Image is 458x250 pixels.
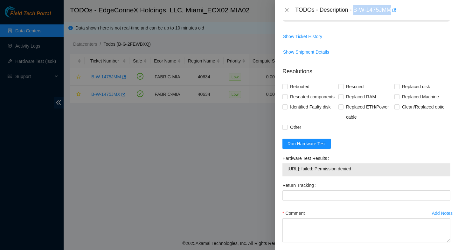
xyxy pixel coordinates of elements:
[399,82,433,92] span: Replaced disk
[282,62,450,76] p: Resolutions
[343,92,378,102] span: Replaced RAM
[288,92,337,102] span: Reseated components
[282,7,291,13] button: Close
[432,208,453,218] button: Add Notes
[288,165,445,172] span: [URL]: failed: Permission denied
[282,180,318,190] label: Return Tracking
[284,8,289,13] span: close
[288,122,304,132] span: Other
[282,208,309,218] label: Comment
[282,139,331,149] button: Run Hardware Test
[295,5,450,15] div: TODOs - Description - B-W-1475JMM
[399,92,441,102] span: Replaced Machine
[432,211,453,215] div: Add Notes
[288,82,312,92] span: Rebooted
[343,102,394,122] span: Replaced ETH/Power cable
[288,102,333,112] span: Identified Faulty disk
[283,33,322,40] span: Show Ticket History
[283,31,323,42] button: Show Ticket History
[282,153,331,163] label: Hardware Test Results
[282,218,450,242] textarea: Comment
[283,47,330,57] button: Show Shipment Details
[399,102,447,112] span: Clean/Replaced optic
[283,49,329,56] span: Show Shipment Details
[343,82,366,92] span: Rescued
[288,140,326,147] span: Run Hardware Test
[282,190,450,201] input: Return Tracking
